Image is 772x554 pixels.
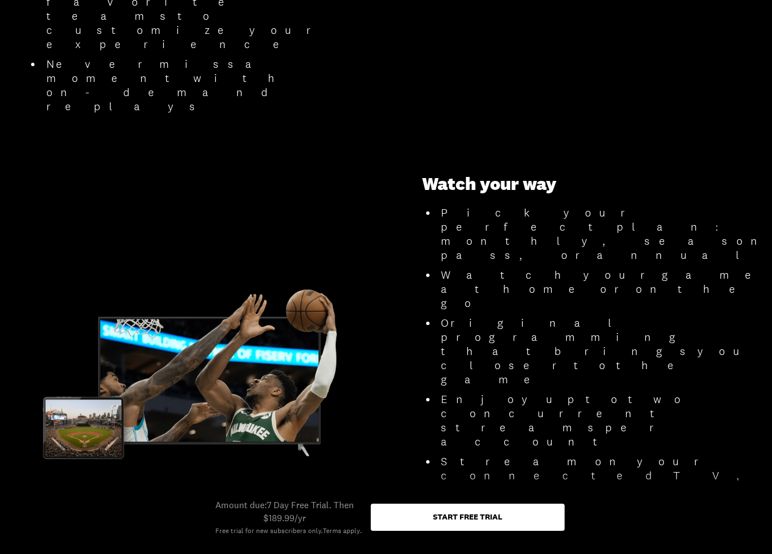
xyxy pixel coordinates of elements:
[323,526,360,536] a: Terms apply
[433,513,502,521] div: Start free trial
[215,526,362,536] div: Free trial for new subscribers only. .
[42,57,350,114] li: Never miss a moment with on-demand replays
[27,280,370,473] img: Promotional Image
[207,499,362,524] div: Amount due: 7 Day Free Trial. Then $189.99/yr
